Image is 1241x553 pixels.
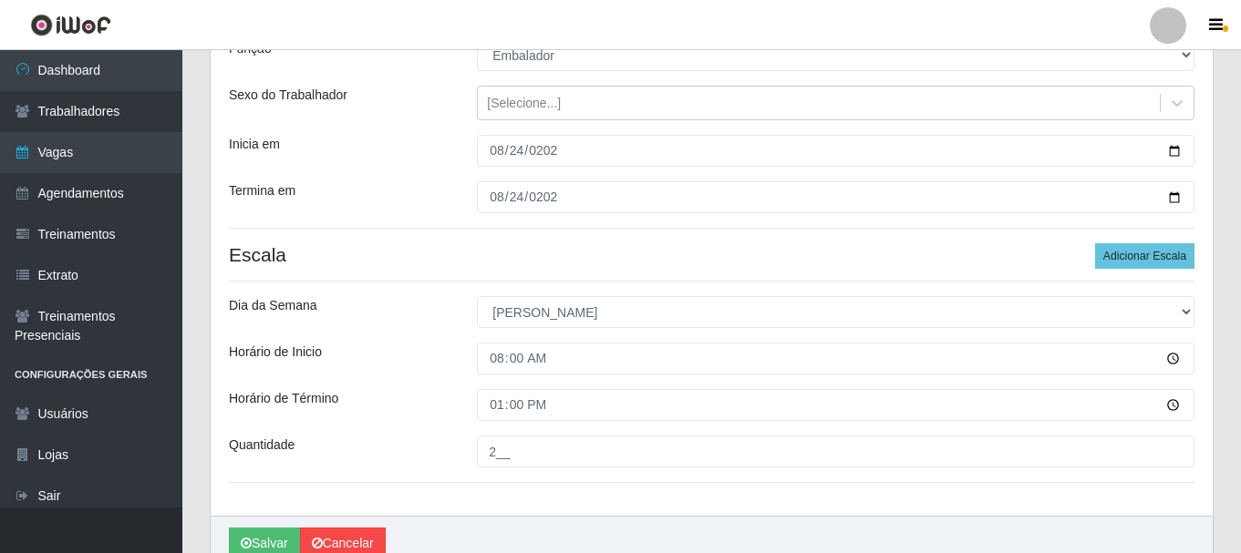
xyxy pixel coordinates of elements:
[477,343,1194,374] input: 00:00
[477,181,1194,213] input: 00/00/0000
[1095,243,1194,269] button: Adicionar Escala
[229,135,280,154] label: Inicia em
[229,181,295,200] label: Termina em
[229,389,338,408] label: Horário de Término
[477,389,1194,421] input: 00:00
[229,343,322,362] label: Horário de Inicio
[487,94,561,113] div: [Selecione...]
[30,14,111,36] img: CoreUI Logo
[477,435,1194,467] input: Informe a quantidade...
[229,86,347,105] label: Sexo do Trabalhador
[229,435,295,455] label: Quantidade
[477,135,1194,167] input: 00/00/0000
[229,243,1194,266] h4: Escala
[229,296,317,315] label: Dia da Semana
